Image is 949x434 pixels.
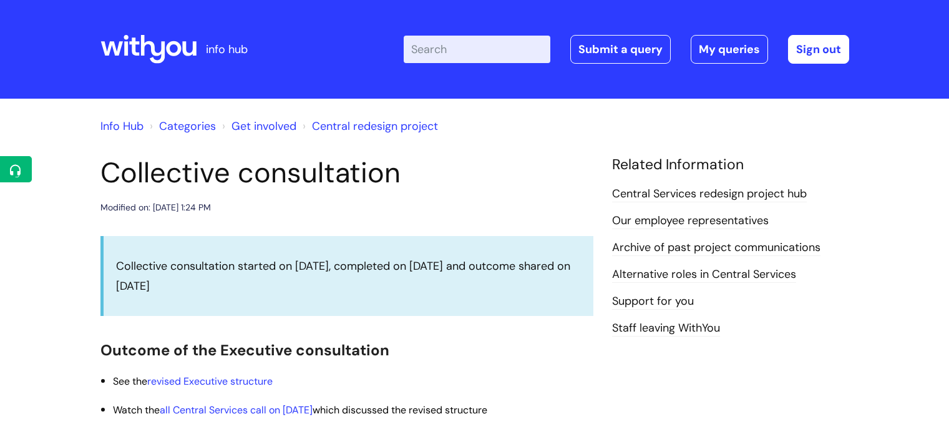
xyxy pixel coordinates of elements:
[160,403,313,417] a: all Central Services call on [DATE]
[691,35,768,64] a: My queries
[612,186,807,202] a: Central Services redesign project hub
[612,213,769,229] a: Our employee representatives
[788,35,849,64] a: Sign out
[231,119,296,134] a: Get involved
[299,116,438,136] li: Central redesign project
[113,375,273,388] span: See the
[219,116,296,136] li: Get involved
[312,119,438,134] a: Central redesign project
[100,340,389,360] span: Outcome of the Executive consultation
[570,35,671,64] a: Submit a query
[612,240,820,256] a: Archive of past project communications
[100,200,211,215] div: Modified on: [DATE] 1:24 PM
[612,293,694,310] a: Support for you
[404,36,550,63] input: Search
[612,320,720,337] a: Staff leaving WithYou
[147,116,216,136] li: Solution home
[404,35,849,64] div: | -
[206,39,248,59] p: info hub
[116,256,581,297] p: Collective consultation started on [DATE], completed on [DATE] and outcome shared on [DATE]
[147,375,273,388] a: revised Executive structure
[159,119,216,134] a: Categories
[100,156,593,190] h1: Collective consultation
[100,119,144,134] a: Info Hub
[612,156,849,174] h4: Related Information
[113,403,487,417] span: Watch the which discussed the revised structure
[612,267,796,283] a: Alternative roles in Central Services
